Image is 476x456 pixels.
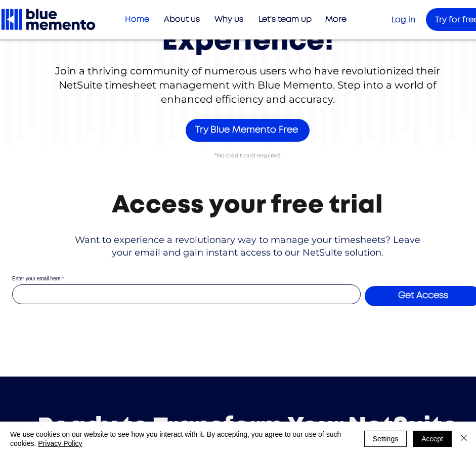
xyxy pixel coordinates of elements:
p: More [320,11,352,28]
span: We use cookies on our website to see how you interact with it. By accepting, you agree to our use... [10,430,349,448]
button: Close [458,430,470,448]
label: Enter your email here [12,276,361,281]
a: Log in [392,16,415,24]
nav: Site [116,11,352,28]
a: Try Blue Memento Free [186,119,310,142]
span: Access your free trial [112,193,383,218]
a: About us [154,11,205,28]
img: Close [458,432,470,444]
p: Why us [209,11,248,28]
span: Want to experience a revolutionary way to manage your timesheets? Leave your email and gain insta... [75,234,420,258]
span: Try Blue Memento Free [195,126,298,135]
span: *No credit card required. [214,152,281,159]
span: Get Access [398,289,448,302]
span: Join a thriving community of numerous users who have revolutionized their NetSuite timesheet mana... [55,65,440,105]
a: Let's team up [248,11,317,28]
a: Privacy Policy [38,439,82,447]
button: Settings [364,431,407,447]
iframe: reCAPTCHA [188,317,306,347]
p: Let's team up [253,11,317,28]
a: Home [116,11,154,28]
p: About us [159,11,205,28]
a: Why us [205,11,248,28]
button: Accept [413,431,452,447]
p: Home [120,11,154,28]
